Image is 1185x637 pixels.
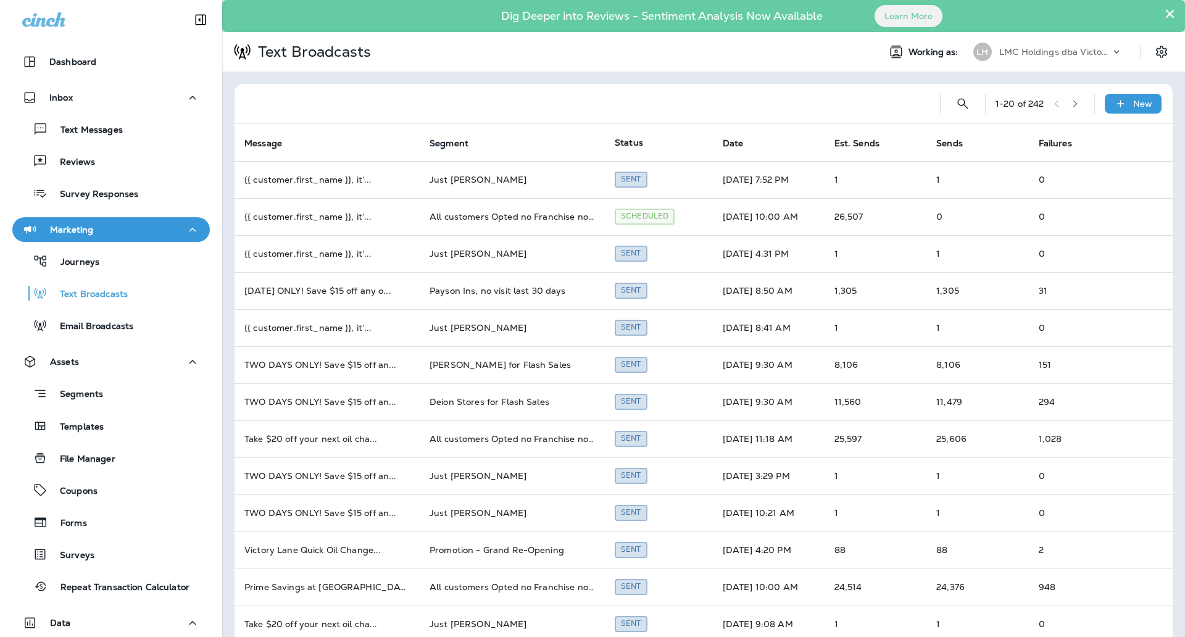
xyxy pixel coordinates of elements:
[12,280,210,306] button: Text Broadcasts
[1029,457,1133,494] td: 0
[713,235,825,272] td: [DATE] 4:31 PM
[12,477,210,503] button: Coupons
[908,47,961,57] span: Working as:
[875,5,942,27] button: Learn More
[615,580,647,591] span: Created by Robert Wlasuk
[12,116,210,142] button: Text Messages
[1029,494,1133,531] td: 0
[825,494,927,531] td: 1
[825,568,927,606] td: 24,514
[50,357,79,367] p: Assets
[926,568,1029,606] td: 24,376
[713,494,825,531] td: [DATE] 10:21 AM
[615,616,647,631] div: Sent
[825,272,927,309] td: 1,305
[926,420,1029,457] td: 25,606
[825,198,927,235] td: 26,507
[244,138,298,149] span: Message
[430,138,484,149] span: Segment
[12,445,210,471] button: File Manager
[713,161,825,198] td: [DATE] 7:52 PM
[926,383,1029,420] td: 11,479
[615,395,647,406] span: Created by Robert Wlasuk
[825,309,927,346] td: 1
[420,383,605,420] td: Deion Stores for Flash Sales
[420,568,605,606] td: All customers Opted no Franchise no visit 1 month
[48,257,99,269] p: Journeys
[926,272,1029,309] td: 1,305
[1029,531,1133,568] td: 2
[825,235,927,272] td: 1
[235,161,420,198] td: {{ customer.first_name }}, it’ ...
[615,137,643,148] span: Status
[12,509,210,535] button: Forms
[1150,41,1173,63] button: Settings
[825,531,927,568] td: 88
[615,357,647,372] div: Sent
[713,531,825,568] td: [DATE] 4:20 PM
[825,420,927,457] td: 25,597
[825,457,927,494] td: 1
[48,454,115,465] p: File Manager
[615,284,647,295] span: Created by Robert Wlasuk
[615,617,647,628] span: Created by Robert Wlasuk
[430,138,468,149] span: Segment
[235,272,420,309] td: [DATE] ONLY! Save $15 off any o ...
[235,568,420,606] td: Prime Savings at [GEOGRAPHIC_DATA] ...
[49,57,96,67] p: Dashboard
[1039,138,1072,149] span: Failures
[12,217,210,242] button: Marketing
[420,457,605,494] td: Just [PERSON_NAME]
[615,431,647,446] div: Sent
[615,432,647,443] span: Created by Robert Wlasuk
[936,138,963,149] span: Sends
[615,468,647,483] div: Sent
[926,309,1029,346] td: 1
[48,550,94,562] p: Surveys
[1029,346,1133,383] td: 151
[1029,568,1133,606] td: 948
[713,272,825,309] td: [DATE] 8:50 AM
[999,47,1110,57] p: LMC Holdings dba Victory Lane Quick Oil Change
[12,148,210,174] button: Reviews
[420,161,605,198] td: Just [PERSON_NAME]
[49,93,73,102] p: Inbox
[12,85,210,110] button: Inbox
[615,579,647,594] div: Sent
[12,349,210,374] button: Assets
[235,309,420,346] td: {{ customer.first_name }}, it’ ...
[50,618,71,628] p: Data
[48,289,128,301] p: Text Broadcasts
[12,573,210,599] button: Repeat Transaction Calculator
[926,161,1029,198] td: 1
[420,235,605,272] td: Just [PERSON_NAME]
[1029,198,1133,235] td: 0
[713,346,825,383] td: [DATE] 9:30 AM
[926,531,1029,568] td: 88
[825,161,927,198] td: 1
[615,505,647,520] div: Sent
[615,506,647,517] span: Created by Robert Wlasuk
[420,309,605,346] td: Just [PERSON_NAME]
[420,198,605,235] td: All customers Opted no Franchise no visit 1 month
[1029,161,1133,198] td: 0
[48,422,104,433] p: Templates
[973,43,992,61] div: LH
[48,389,103,401] p: Segments
[12,413,210,439] button: Templates
[48,157,95,169] p: Reviews
[926,494,1029,531] td: 1
[12,312,210,338] button: Email Broadcasts
[723,138,744,149] span: Date
[244,138,282,149] span: Message
[50,225,93,235] p: Marketing
[12,180,210,206] button: Survey Responses
[1029,272,1133,309] td: 31
[48,518,87,530] p: Forms
[1164,4,1176,23] button: Close
[420,494,605,531] td: Just [PERSON_NAME]
[825,346,927,383] td: 8,106
[615,358,647,369] span: Created by Robert Wlasuk
[420,531,605,568] td: Promotion - Grand Re-Opening
[834,138,879,149] span: Est. Sends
